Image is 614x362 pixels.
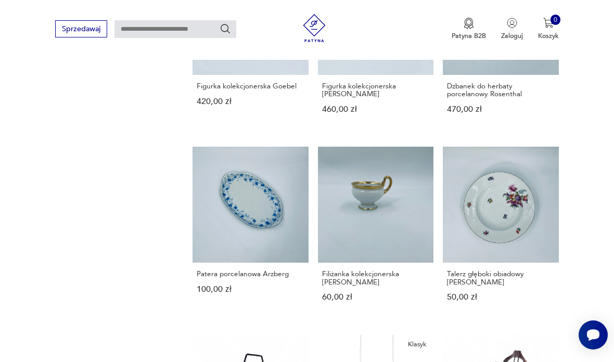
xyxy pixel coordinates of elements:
[538,18,559,41] button: 0Koszyk
[443,147,559,319] a: Talerz głęboki obiadowy SchumannTalerz głęboki obiadowy [PERSON_NAME]50,00 zł
[452,18,486,41] button: Patyna B2B
[538,31,559,41] p: Koszyk
[322,270,429,286] h3: Filiżanka kolekcjonerska [PERSON_NAME]
[507,18,517,28] img: Ikonka użytkownika
[197,286,304,293] p: 100,00 zł
[322,82,429,98] h3: Figurka kolekcjonerska [PERSON_NAME]
[55,27,107,33] a: Sprzedawaj
[464,18,474,29] img: Ikona medalu
[447,270,554,286] h3: Talerz głęboki obiadowy [PERSON_NAME]
[543,18,554,28] img: Ikona koszyka
[447,82,554,98] h3: Dzbanek do herbaty porcelanowy Rosenthal
[297,14,332,42] img: Patyna - sklep z meblami i dekoracjami vintage
[501,18,523,41] button: Zaloguj
[452,18,486,41] a: Ikona medaluPatyna B2B
[55,20,107,37] button: Sprzedawaj
[197,82,304,90] h3: Figurka kolekcjonerska Goebel
[447,293,554,301] p: 50,00 zł
[452,31,486,41] p: Patyna B2B
[447,106,554,113] p: 470,00 zł
[193,147,309,319] a: Patera porcelanowa ArzbergPatera porcelanowa Arzberg100,00 zł
[501,31,523,41] p: Zaloguj
[579,320,608,350] iframe: Smartsupp widget button
[322,293,429,301] p: 60,00 zł
[322,106,429,113] p: 460,00 zł
[197,98,304,106] p: 420,00 zł
[197,270,304,278] h3: Patera porcelanowa Arzberg
[318,147,434,319] a: Filiżanka kolekcjonerska Thomas BavariaFiliżanka kolekcjonerska [PERSON_NAME]60,00 zł
[551,15,561,25] div: 0
[220,23,231,34] button: Szukaj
